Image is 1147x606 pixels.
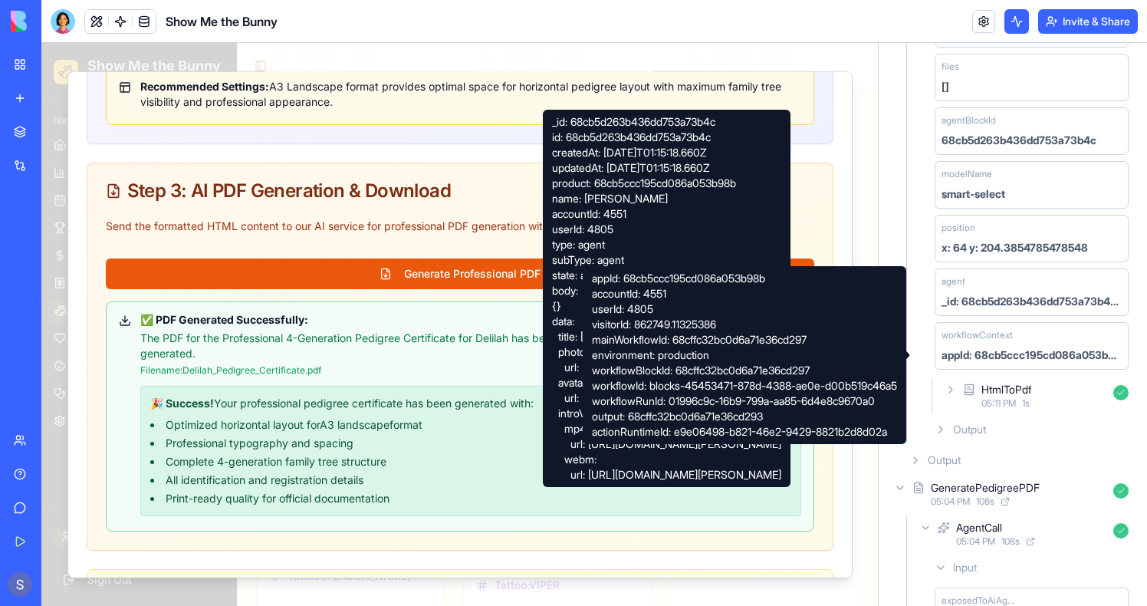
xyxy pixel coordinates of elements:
div: appId: 68cb5ccc195cd086a053b98b accountId: 4551 userId: 4805 visitorId: 862749.11325386 mainWorkf... [942,347,1122,363]
span: files [942,61,959,73]
div: x: 64 y: 204.3854785478548 [942,240,1088,255]
span: 05:04 PM [956,535,995,548]
div: GeneratePedigreePDF [931,480,1040,496]
div: Step 3: AI PDF Generation & Download [64,139,773,157]
span: modelName [942,168,992,180]
span: 1 s [1022,397,1030,410]
span: 05:11 PM [981,397,1016,410]
div: [] [942,79,949,94]
button: Download PDF [636,286,759,317]
span: Output [953,422,986,437]
div: Your professional pedigree certificate has been generated with: [109,353,750,463]
span: agentBlockId [942,114,996,127]
span: workflowContext [942,329,1013,341]
div: 68cb5d263b436dd753a73b4c [942,133,1096,148]
span: position [942,222,975,234]
span: agent [942,275,965,288]
img: ACg8ocJg4p_dPqjhSL03u1SIVTGQdpy5AIiJU7nt3TQW-L-gyDNKzg=s96-c [8,572,32,597]
li: All identification and registration details [109,430,750,445]
strong: 🎉 Success! [109,354,173,367]
div: The PDF for the Professional 4-Generation Pedigree Certificate for Delilah has been successfully ... [99,288,636,318]
li: Print-ready quality for official documentation [109,448,750,463]
img: logo [11,11,106,32]
span: 05:04 PM [931,496,970,508]
div: A3 Landscape format provides optimal space for horizontal pedigree layout with maximum family tre... [77,36,760,67]
li: Optimized horizontal layout for A3 landscape format [109,374,750,390]
button: Generate Professional PDF [64,216,773,246]
span: 108 s [976,496,994,508]
span: 108 s [1001,535,1020,548]
strong: ✅ PDF Generated Successfully: [99,270,267,283]
div: AgentCall [956,520,1002,535]
li: Complete 4-generation family tree structure [109,411,750,427]
div: HtmlToPdf [981,382,1031,397]
span: Output [928,453,961,468]
div: _id: 68cb5d263b436dd753a73b4c id: 68cb5d263b436dd753a73b4c createdAt: [DATE]T01:15:18.660Z update... [543,110,790,487]
strong: Recommended Settings: [99,37,228,50]
div: Filename: Delilah_Pedigree_Certificate.pdf [99,321,636,334]
div: Send the formatted HTML content to our AI service for professional PDF generation with optimized ... [64,176,773,191]
span: Input [953,560,977,575]
span: Show Me the Bunny [166,12,278,31]
div: appId: 68cb5ccc195cd086a053b98b accountId: 4551 userId: 4805 visitorId: 862749.11325386 mainWorkf... [583,266,906,444]
div: smart-select [942,186,1005,202]
li: Professional typography and spacing [109,393,750,408]
div: _id: 68cb5d263b436dd753a73b4c id: 68cb5d263b436dd753a73b4c createdAt: [DATE]T01:15:18.660Z update... [942,294,1122,309]
button: Invite & Share [1038,9,1138,34]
